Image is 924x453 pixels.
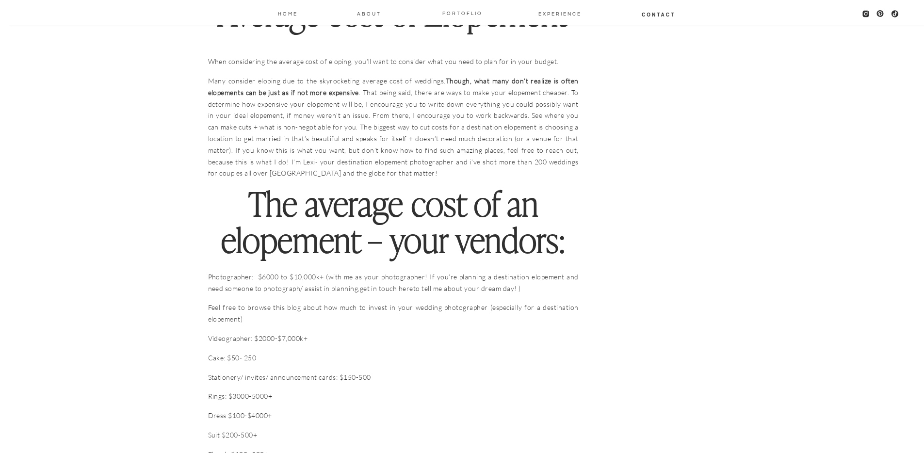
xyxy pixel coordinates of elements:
a: Feel free to browse this blog about how much to invest in your wedding photographer (especially f... [208,303,579,323]
p: When considering the average cost of eloping, you’ll want to consider what you need to plan for i... [208,44,579,67]
p: Videographer: $2000-$7,000k+ [208,333,579,344]
p: Dress $100-$4000+ [208,410,579,421]
a: Contact [641,10,676,18]
p: Suit $200-500+ [208,429,579,441]
p: Stationery/ invites/ announcement cards: $150-500 [208,372,579,383]
a: Home [277,9,299,17]
a: PORTOFLIO [438,9,486,16]
a: get in touch here [360,284,413,292]
p: Many consider eloping due to the skyrocketing average cost of weddings. . That being said, there ... [208,75,579,179]
p: Cake: $50- 250 [208,352,579,364]
strong: Though, what many don’t realize is often elopements can be just as if not more expensive [208,77,579,97]
a: EXPERIENCE [538,9,574,17]
p: Rings: $3000-5000+ [208,390,579,402]
p: Photographer: $6000 to $10,000k+ (with me as your photographer! If you’re planning a destination ... [208,271,579,294]
a: About [357,9,382,17]
strong: The average cost of an elopement – your vendors: [221,185,566,261]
